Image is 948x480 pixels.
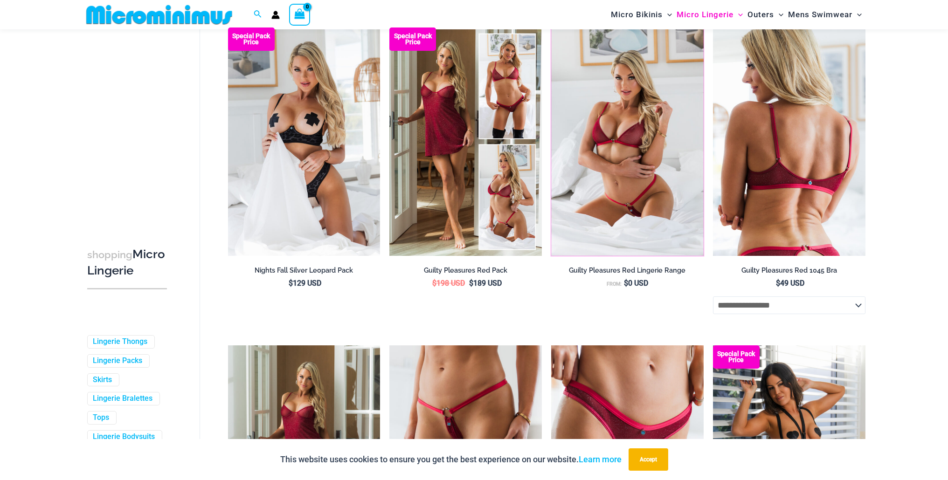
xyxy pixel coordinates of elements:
[469,279,502,288] bdi: 189 USD
[228,266,381,278] a: Nights Fall Silver Leopard Pack
[713,266,865,278] a: Guilty Pleasures Red 1045 Bra
[629,448,668,471] button: Accept
[788,3,852,27] span: Mens Swimwear
[389,266,542,278] a: Guilty Pleasures Red Pack
[747,3,774,27] span: Outers
[93,432,155,442] a: Lingerie Bodysuits
[289,4,311,25] a: View Shopping Cart, empty
[713,266,865,275] h2: Guilty Pleasures Red 1045 Bra
[624,279,628,288] span: $
[852,3,862,27] span: Menu Toggle
[469,279,473,288] span: $
[713,27,865,256] a: Guilty Pleasures Red 1045 Bra 01Guilty Pleasures Red 1045 Bra 02Guilty Pleasures Red 1045 Bra 02
[389,27,542,256] img: Guilty Pleasures Red Collection Pack F
[87,247,167,279] h3: Micro Lingerie
[611,3,663,27] span: Micro Bikinis
[389,33,436,45] b: Special Pack Price
[677,3,733,27] span: Micro Lingerie
[579,454,622,464] a: Learn more
[745,3,786,27] a: OutersMenu ToggleMenu Toggle
[551,266,704,278] a: Guilty Pleasures Red Lingerie Range
[624,279,648,288] bdi: 0 USD
[93,356,142,366] a: Lingerie Packs
[271,11,280,19] a: Account icon link
[87,249,132,261] span: shopping
[87,31,171,218] iframe: TrustedSite Certified
[607,281,622,287] span: From:
[551,27,704,256] a: Guilty Pleasures Red 1045 Bra 689 Micro 05Guilty Pleasures Red 1045 Bra 689 Micro 06Guilty Pleasu...
[83,4,236,25] img: MM SHOP LOGO FLAT
[674,3,745,27] a: Micro LingerieMenu ToggleMenu Toggle
[289,279,321,288] bdi: 129 USD
[93,375,112,385] a: Skirts
[733,3,743,27] span: Menu Toggle
[551,266,704,275] h2: Guilty Pleasures Red Lingerie Range
[93,337,147,347] a: Lingerie Thongs
[432,279,436,288] span: $
[663,3,672,27] span: Menu Toggle
[776,279,780,288] span: $
[774,3,783,27] span: Menu Toggle
[93,394,152,404] a: Lingerie Bralettes
[432,279,465,288] bdi: 198 USD
[607,1,866,28] nav: Site Navigation
[289,279,293,288] span: $
[609,3,674,27] a: Micro BikinisMenu ToggleMenu Toggle
[786,3,864,27] a: Mens SwimwearMenu ToggleMenu Toggle
[280,453,622,466] p: This website uses cookies to ensure you get the best experience on our website.
[551,27,704,256] img: Guilty Pleasures Red 1045 Bra 689 Micro 05
[228,27,381,256] a: Nights Fall Silver Leopard 1036 Bra 6046 Thong 09v2 Nights Fall Silver Leopard 1036 Bra 6046 Thon...
[93,413,109,423] a: Tops
[776,279,804,288] bdi: 49 USD
[254,9,262,21] a: Search icon link
[389,27,542,256] a: Guilty Pleasures Red Collection Pack F Guilty Pleasures Red Collection Pack BGuilty Pleasures Red...
[228,33,275,45] b: Special Pack Price
[713,27,865,256] img: Guilty Pleasures Red 1045 Bra 02
[228,266,381,275] h2: Nights Fall Silver Leopard Pack
[713,351,760,363] b: Special Pack Price
[389,266,542,275] h2: Guilty Pleasures Red Pack
[228,27,381,256] img: Nights Fall Silver Leopard 1036 Bra 6046 Thong 09v2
